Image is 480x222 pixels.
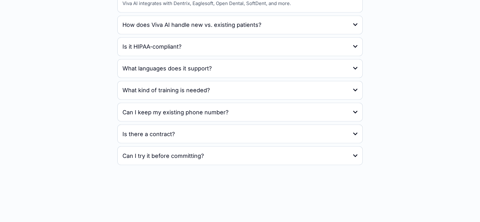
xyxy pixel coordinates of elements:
h4: How does Viva AI handle new vs. existing patients? [122,21,261,29]
h4: Can I keep my existing phone number? [122,108,228,116]
h4: Can I try it before committing? [122,151,204,160]
h4: What kind of training is needed? [122,86,210,94]
h4: Is it HIPAA-compliant? [122,42,181,51]
h4: Is there a contract? [122,129,175,138]
h4: What languages does it support? [122,64,212,73]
